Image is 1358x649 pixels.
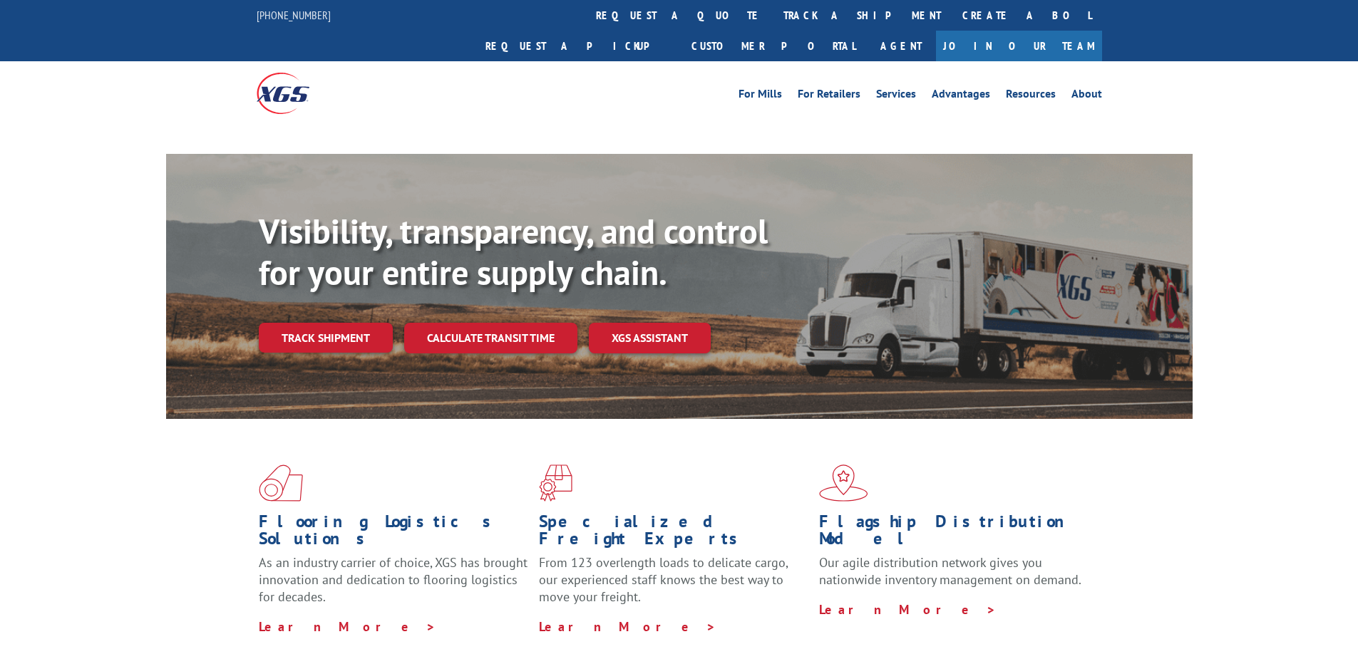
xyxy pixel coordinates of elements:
[404,323,577,353] a: Calculate transit time
[259,513,528,554] h1: Flooring Logistics Solutions
[539,513,808,554] h1: Specialized Freight Experts
[589,323,711,353] a: XGS ASSISTANT
[819,554,1081,588] span: Our agile distribution network gives you nationwide inventory management on demand.
[866,31,936,61] a: Agent
[819,464,868,502] img: xgs-icon-flagship-distribution-model-red
[539,554,808,618] p: From 123 overlength loads to delicate cargo, our experienced staff knows the best way to move you...
[819,601,997,618] a: Learn More >
[475,31,681,61] a: Request a pickup
[257,8,331,22] a: [PHONE_NUMBER]
[876,88,916,104] a: Services
[936,31,1102,61] a: Join Our Team
[681,31,866,61] a: Customer Portal
[539,618,716,635] a: Learn More >
[259,618,436,635] a: Learn More >
[1071,88,1102,104] a: About
[1006,88,1056,104] a: Resources
[798,88,860,104] a: For Retailers
[259,554,528,605] span: As an industry carrier of choice, XGS has brought innovation and dedication to flooring logistics...
[932,88,990,104] a: Advantages
[539,464,572,502] img: xgs-icon-focused-on-flooring-red
[819,513,1089,554] h1: Flagship Distribution Model
[259,209,768,294] b: Visibility, transparency, and control for your entire supply chain.
[739,88,782,104] a: For Mills
[259,464,303,502] img: xgs-icon-total-supply-chain-intelligence-red
[259,323,393,353] a: Track shipment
